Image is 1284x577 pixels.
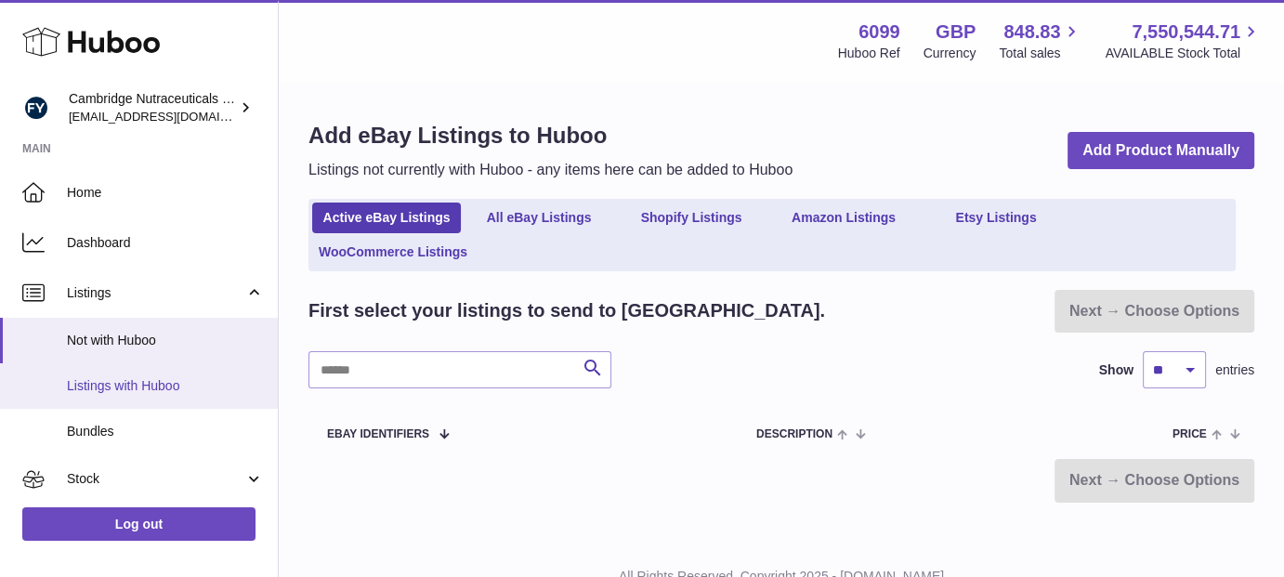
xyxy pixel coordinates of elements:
[312,203,461,233] a: Active eBay Listings
[465,203,613,233] a: All eBay Listings
[1003,20,1060,45] span: 848.83
[67,284,244,302] span: Listings
[67,234,264,252] span: Dashboard
[308,121,793,151] h1: Add eBay Listings to Huboo
[924,45,976,62] div: Currency
[1132,20,1240,45] span: 7,550,544.71
[22,507,255,541] a: Log out
[67,423,264,440] span: Bundles
[22,94,50,122] img: internalAdmin-6099@internal.huboo.com
[1105,45,1262,62] span: AVAILABLE Stock Total
[1173,428,1207,440] span: Price
[1068,132,1254,170] a: Add Product Manually
[999,45,1081,62] span: Total sales
[756,428,832,440] span: Description
[922,203,1070,233] a: Etsy Listings
[858,20,900,45] strong: 6099
[1105,20,1262,62] a: 7,550,544.71 AVAILABLE Stock Total
[838,45,900,62] div: Huboo Ref
[69,90,236,125] div: Cambridge Nutraceuticals Ltd
[312,237,474,268] a: WooCommerce Listings
[67,332,264,349] span: Not with Huboo
[67,470,244,488] span: Stock
[769,203,918,233] a: Amazon Listings
[308,298,825,323] h2: First select your listings to send to [GEOGRAPHIC_DATA].
[999,20,1081,62] a: 848.83 Total sales
[617,203,766,233] a: Shopify Listings
[67,377,264,395] span: Listings with Huboo
[69,109,273,124] span: [EMAIL_ADDRESS][DOMAIN_NAME]
[327,428,429,440] span: eBay Identifiers
[936,20,976,45] strong: GBP
[67,184,264,202] span: Home
[308,160,793,180] p: Listings not currently with Huboo - any items here can be added to Huboo
[1215,361,1254,379] span: entries
[1099,361,1133,379] label: Show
